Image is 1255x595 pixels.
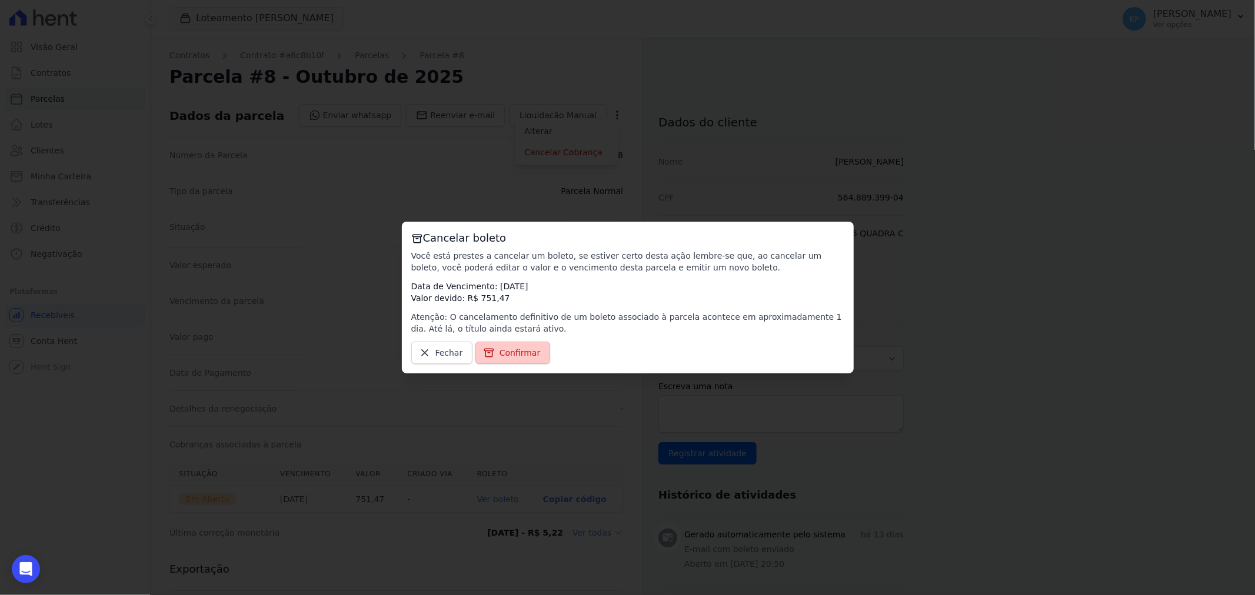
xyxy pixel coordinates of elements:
[411,311,844,335] p: Atenção: O cancelamento definitivo de um boleto associado à parcela acontece em aproximadamente 1...
[411,231,844,245] h3: Cancelar boleto
[411,250,844,273] p: Você está prestes a cancelar um boleto, se estiver certo desta ação lembre-se que, ao cancelar um...
[475,342,551,364] a: Confirmar
[12,555,40,583] div: Open Intercom Messenger
[500,347,541,359] span: Confirmar
[411,280,844,304] p: Data de Vencimento: [DATE] Valor devido: R$ 751,47
[411,342,473,364] a: Fechar
[435,347,463,359] span: Fechar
